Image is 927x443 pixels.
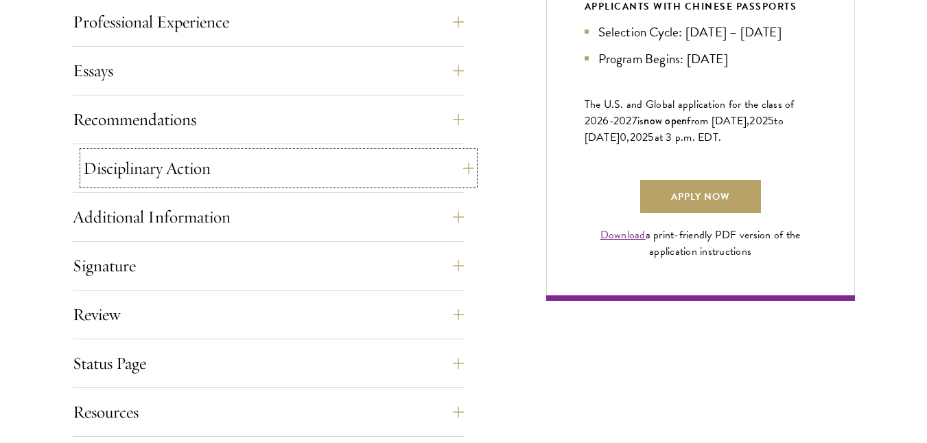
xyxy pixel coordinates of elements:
[648,129,654,146] span: 5
[73,347,464,380] button: Status Page
[73,298,464,331] button: Review
[585,49,817,69] li: Program Begins: [DATE]
[73,54,464,87] button: Essays
[620,129,626,146] span: 0
[73,396,464,429] button: Resources
[687,113,749,129] span: from [DATE],
[585,22,817,42] li: Selection Cycle: [DATE] – [DATE]
[637,113,644,129] span: is
[585,96,795,129] span: The U.S. and Global application for the class of 202
[632,113,637,129] span: 7
[644,113,687,128] span: now open
[609,113,632,129] span: -202
[73,5,464,38] button: Professional Experience
[600,227,646,243] a: Download
[73,201,464,234] button: Additional Information
[768,113,774,129] span: 5
[602,113,609,129] span: 6
[73,249,464,282] button: Signature
[83,152,474,185] button: Disciplinary Action
[630,129,648,146] span: 202
[626,129,629,146] span: ,
[640,180,761,213] a: Apply Now
[585,113,784,146] span: to [DATE]
[585,227,817,260] div: a print-friendly PDF version of the application instructions
[73,103,464,136] button: Recommendations
[749,113,768,129] span: 202
[655,129,722,146] span: at 3 p.m. EDT.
